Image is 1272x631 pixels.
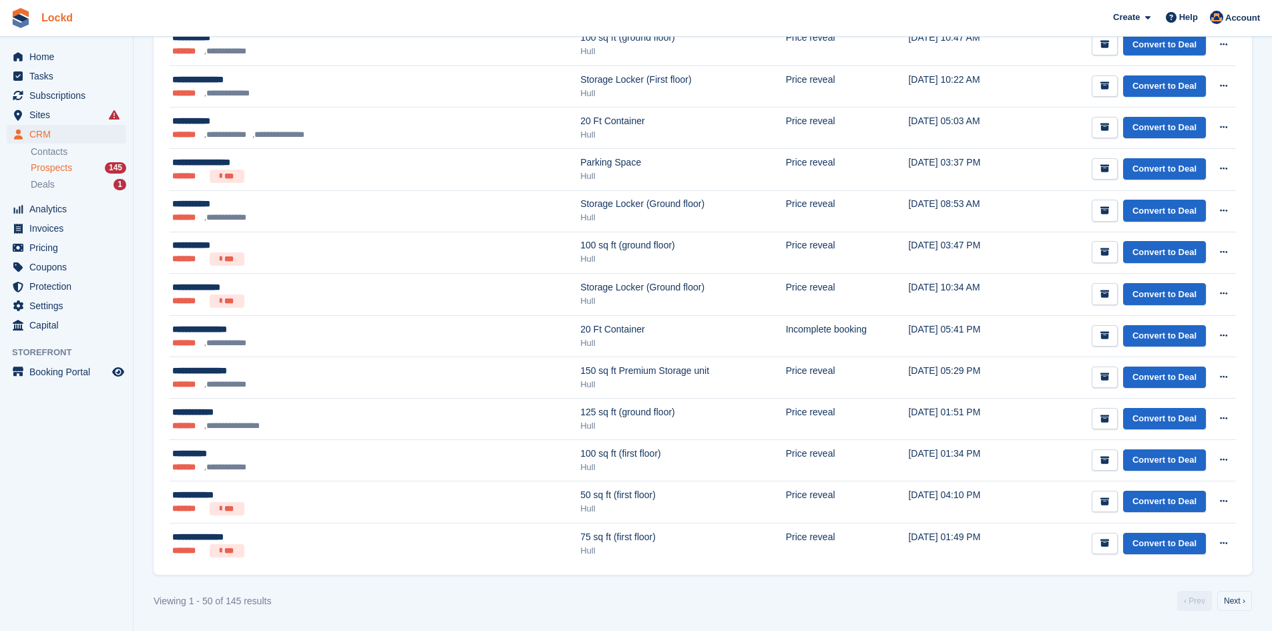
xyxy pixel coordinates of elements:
[105,162,126,174] div: 145
[908,232,1017,274] td: [DATE] 03:47 PM
[580,280,786,294] div: Storage Locker (Ground floor)
[580,488,786,502] div: 50 sq ft (first floor)
[29,125,110,144] span: CRM
[7,277,126,296] a: menu
[786,232,909,274] td: Price reveal
[29,200,110,218] span: Analytics
[12,346,133,359] span: Storefront
[580,156,786,170] div: Parking Space
[580,544,786,558] div: Hull
[1177,591,1212,611] a: Previous
[29,47,110,66] span: Home
[580,405,786,419] div: 125 sq ft (ground floor)
[29,277,110,296] span: Protection
[580,294,786,308] div: Hull
[29,296,110,315] span: Settings
[908,148,1017,190] td: [DATE] 03:37 PM
[7,125,126,144] a: menu
[7,363,126,381] a: menu
[908,440,1017,481] td: [DATE] 01:34 PM
[1123,325,1206,347] a: Convert to Deal
[908,399,1017,440] td: [DATE] 01:51 PM
[580,45,786,58] div: Hull
[31,178,126,192] a: Deals 1
[580,128,786,142] div: Hull
[580,530,786,544] div: 75 sq ft (first floor)
[580,419,786,433] div: Hull
[580,378,786,391] div: Hull
[1123,283,1206,305] a: Convert to Deal
[580,238,786,252] div: 100 sq ft (ground floor)
[1123,241,1206,263] a: Convert to Deal
[908,65,1017,107] td: [DATE] 10:22 AM
[908,107,1017,148] td: [DATE] 05:03 AM
[29,258,110,276] span: Coupons
[109,110,120,120] i: Smart entry sync failures have occurred
[580,337,786,350] div: Hull
[7,67,126,85] a: menu
[1123,200,1206,222] a: Convert to Deal
[786,24,909,65] td: Price reveal
[908,481,1017,523] td: [DATE] 04:10 PM
[580,323,786,337] div: 20 Ft Container
[908,190,1017,232] td: [DATE] 08:53 AM
[786,440,909,481] td: Price reveal
[7,86,126,105] a: menu
[114,179,126,190] div: 1
[908,315,1017,357] td: [DATE] 05:41 PM
[786,399,909,440] td: Price reveal
[31,178,55,191] span: Deals
[580,170,786,183] div: Hull
[1123,491,1206,513] a: Convert to Deal
[1179,11,1198,24] span: Help
[1113,11,1140,24] span: Create
[7,296,126,315] a: menu
[786,107,909,148] td: Price reveal
[908,274,1017,316] td: [DATE] 10:34 AM
[580,31,786,45] div: 100 sq ft (ground floor)
[580,114,786,128] div: 20 Ft Container
[580,447,786,461] div: 100 sq ft (first floor)
[580,87,786,100] div: Hull
[786,523,909,564] td: Price reveal
[1175,591,1255,611] nav: Pages
[7,200,126,218] a: menu
[7,219,126,238] a: menu
[908,357,1017,398] td: [DATE] 05:29 PM
[29,363,110,381] span: Booking Portal
[580,211,786,224] div: Hull
[580,502,786,515] div: Hull
[786,65,909,107] td: Price reveal
[31,162,72,174] span: Prospects
[11,8,31,28] img: stora-icon-8386f47178a22dfd0bd8f6a31ec36ba5ce8667c1dd55bd0f319d3a0aa187defe.svg
[786,481,909,523] td: Price reveal
[1123,449,1206,471] a: Convert to Deal
[786,148,909,190] td: Price reveal
[31,161,126,175] a: Prospects 145
[1210,11,1223,24] img: Kris Thompson
[580,461,786,474] div: Hull
[1123,33,1206,55] a: Convert to Deal
[7,106,126,124] a: menu
[36,7,78,29] a: Lockd
[1123,117,1206,139] a: Convert to Deal
[786,315,909,357] td: Incomplete booking
[1123,75,1206,97] a: Convert to Deal
[7,316,126,335] a: menu
[1123,533,1206,555] a: Convert to Deal
[1123,408,1206,430] a: Convert to Deal
[786,190,909,232] td: Price reveal
[580,252,786,266] div: Hull
[786,357,909,398] td: Price reveal
[29,238,110,257] span: Pricing
[7,47,126,66] a: menu
[29,316,110,335] span: Capital
[7,238,126,257] a: menu
[29,219,110,238] span: Invoices
[31,146,126,158] a: Contacts
[908,24,1017,65] td: [DATE] 10:47 AM
[1225,11,1260,25] span: Account
[110,364,126,380] a: Preview store
[580,364,786,378] div: 150 sq ft Premium Storage unit
[786,274,909,316] td: Price reveal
